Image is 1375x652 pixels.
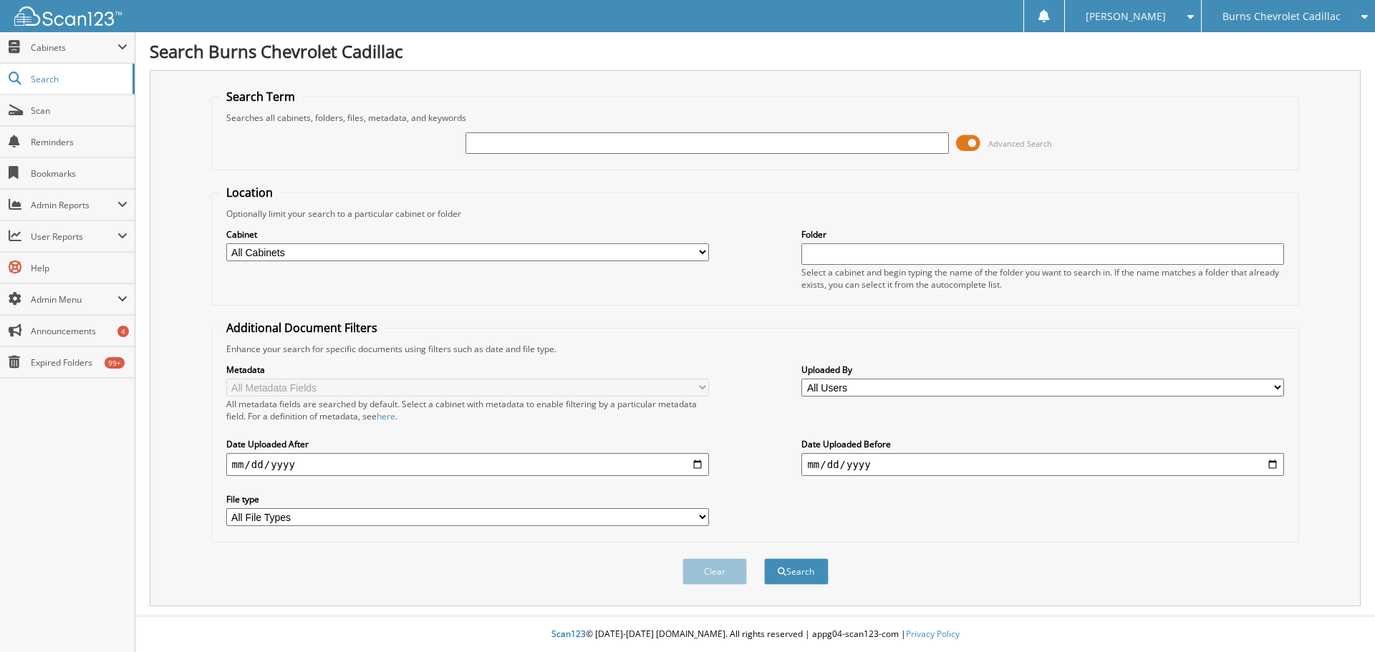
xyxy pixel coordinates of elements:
span: Burns Chevrolet Cadillac [1222,12,1341,21]
label: Folder [801,228,1284,240]
div: Searches all cabinets, folders, files, metadata, and keywords [219,112,1292,124]
span: Help [31,262,127,274]
span: User Reports [31,230,117,243]
legend: Location [219,185,280,200]
iframe: Chat Widget [1303,583,1375,652]
span: Scan [31,104,127,117]
div: Optionally limit your search to a particular cabinet or folder [219,208,1292,220]
span: Bookmarks [31,167,127,180]
a: Privacy Policy [906,628,960,640]
a: here [377,410,395,422]
input: end [801,453,1284,476]
div: 4 [117,326,129,337]
img: scan123-logo-white.svg [14,6,122,26]
label: Date Uploaded Before [801,438,1284,450]
span: Scan123 [551,628,586,640]
label: File type [226,493,709,505]
legend: Additional Document Filters [219,320,385,336]
label: Date Uploaded After [226,438,709,450]
span: Search [31,73,125,85]
div: All metadata fields are searched by default. Select a cabinet with metadata to enable filtering b... [226,398,709,422]
span: Expired Folders [31,356,127,369]
span: [PERSON_NAME] [1086,12,1166,21]
div: Enhance your search for specific documents using filters such as date and file type. [219,343,1292,355]
button: Clear [682,558,747,585]
div: © [DATE]-[DATE] [DOMAIN_NAME]. All rights reserved | appg04-scan123-com | [135,617,1375,652]
span: Cabinets [31,42,117,54]
span: Admin Menu [31,293,117,306]
input: start [226,453,709,476]
h1: Search Burns Chevrolet Cadillac [150,39,1361,63]
button: Search [764,558,829,585]
label: Metadata [226,364,709,376]
legend: Search Term [219,89,302,104]
div: Select a cabinet and begin typing the name of the folder you want to search in. If the name match... [801,266,1284,291]
span: Admin Reports [31,199,117,211]
span: Announcements [31,325,127,337]
label: Uploaded By [801,364,1284,376]
span: Reminders [31,136,127,148]
div: 99+ [105,357,125,369]
span: Advanced Search [988,138,1052,149]
label: Cabinet [226,228,709,240]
